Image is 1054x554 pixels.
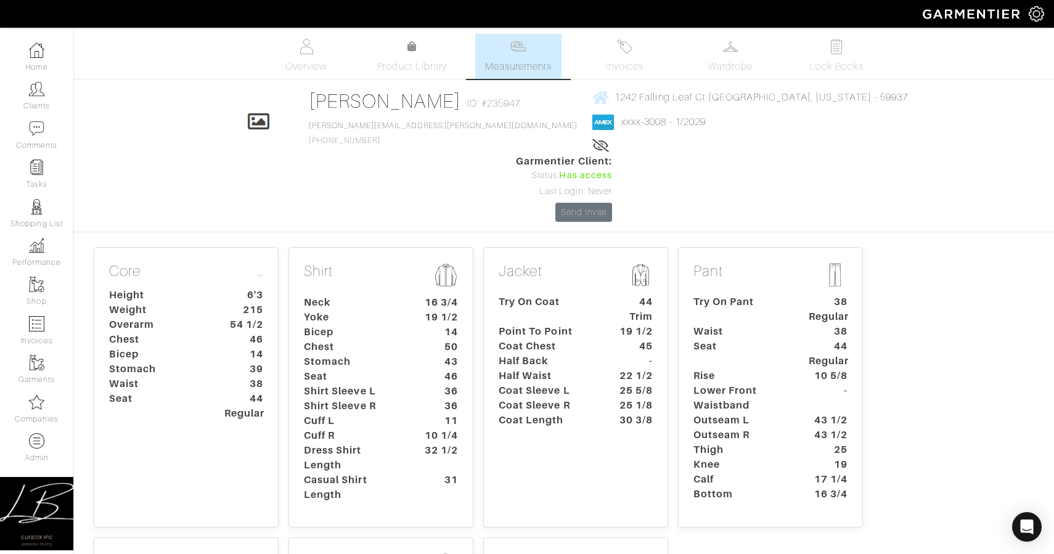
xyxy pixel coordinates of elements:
dt: 36 [410,399,467,413]
span: Invoices [606,59,643,74]
dt: 19 1/2 [605,324,662,339]
dt: Chest [100,332,215,347]
dt: 19 [799,457,857,472]
p: Core [109,263,263,283]
dt: 39 [215,362,272,377]
a: Product Library [369,39,456,74]
dt: 6'3 [215,288,272,303]
dt: Outseam R [684,428,799,442]
dt: Waist [100,377,215,391]
dt: Seat [295,369,410,384]
img: gear-icon-white-bd11855cb880d31180b6d7d6211b90ccbf57a29d726f0c71d8c61bd08dd39cc2.png [1029,6,1044,22]
span: Product Library [377,59,447,74]
dt: Height [100,288,215,303]
dt: Lower Front Waistband [684,383,799,413]
dt: Knee [684,457,799,472]
img: dashboard-icon-dbcd8f5a0b271acd01030246c82b418ddd0df26cd7fceb0bd07c9910d44c42f6.png [29,43,44,58]
dt: Half Back [489,354,605,369]
dt: Neck [295,295,410,310]
dt: 10 1/4 [410,428,467,443]
a: [PERSON_NAME][EMAIL_ADDRESS][PERSON_NAME][DOMAIN_NAME] [309,121,578,130]
span: Overview [285,59,327,74]
a: Send Invite [555,203,612,222]
img: msmt-shirt-icon-3af304f0b202ec9cb0a26b9503a50981a6fda5c95ab5ec1cadae0dbe11e5085a.png [433,263,458,288]
dt: 16 3/4 [799,487,857,502]
dt: Casual Shirt Length [295,473,410,502]
dt: 38 [215,377,272,391]
a: Look Books [793,34,880,79]
img: stylists-icon-eb353228a002819b7ec25b43dbf5f0378dd9e0616d9560372ff212230b889e62.png [29,199,44,214]
dt: Cuff R [295,428,410,443]
a: Invoices [581,34,668,79]
dt: Shirt Sleeve L [295,384,410,399]
dt: 36 [410,384,467,399]
dt: Bottom [684,487,799,502]
img: basicinfo-40fd8af6dae0f16599ec9e87c0ef1c0a1fdea2edbe929e3d69a839185d80c458.svg [298,39,314,54]
dt: - [605,354,662,369]
dt: 43 [410,354,467,369]
img: msmt-jacket-icon-80010867aa4725b62b9a09ffa5103b2b3040b5cb37876859cbf8e78a4e2258a7.png [628,263,653,287]
dt: 50 [410,340,467,354]
dt: Dress Shirt Length [295,443,410,473]
p: Shirt [304,263,458,290]
dt: Seat [684,339,799,369]
dt: 38 [799,324,857,339]
dt: 25 1/8 [605,398,662,413]
dt: Chest [295,340,410,354]
dt: Bicep [100,347,215,362]
dt: Coat Chest [489,339,605,354]
span: Look Books [809,59,864,74]
dt: - [799,383,857,413]
img: orders-icon-0abe47150d42831381b5fb84f609e132dff9fe21cb692f30cb5eec754e2cba89.png [29,316,44,332]
dt: Bicep [295,325,410,340]
dt: 215 [215,303,272,317]
img: custom-products-icon-6973edde1b6c6774590e2ad28d3d057f2f42decad08aa0e48061009ba2575b3a.png [29,433,44,449]
dt: 25 5/8 [605,383,662,398]
span: Measurements [485,59,552,74]
dt: 14 [410,325,467,340]
dt: Calf [684,472,799,487]
dt: 10 5/8 [799,369,857,383]
dt: Point To Point [489,324,605,339]
dt: Stomach [295,354,410,369]
dt: Outseam L [684,413,799,428]
dt: Coat Sleeve R [489,398,605,413]
dt: 43 1/2 [799,428,857,442]
img: garments-icon-b7da505a4dc4fd61783c78ac3ca0ef83fa9d6f193b1c9dc38574b1d14d53ca28.png [29,355,44,370]
img: garments-icon-b7da505a4dc4fd61783c78ac3ca0ef83fa9d6f193b1c9dc38574b1d14d53ca28.png [29,277,44,292]
img: comment-icon-a0a6a9ef722e966f86d9cbdc48e553b5cf19dbc54f86b18d962a5391bc8f6eb6.png [29,121,44,136]
dt: 11 [410,413,467,428]
dt: 43 1/2 [799,413,857,428]
dt: Stomach [100,362,215,377]
img: graph-8b7af3c665d003b59727f371ae50e7771705bf0c487971e6e97d053d13c5068d.png [29,238,44,253]
span: [PHONE_NUMBER] [309,121,578,145]
a: 1242 Falling Leaf Ct [GEOGRAPHIC_DATA], [US_STATE] - 59937 [592,89,908,105]
dt: 16 3/4 [410,295,467,310]
dt: 38 Regular [799,295,857,324]
dt: Try On Pant [684,295,799,324]
span: Wardrobe [708,59,753,74]
img: clients-icon-6bae9207a08558b7cb47a8932f037763ab4055f8c8b6bfacd5dc20c3e0201464.png [29,81,44,97]
p: Pant [693,263,848,290]
dt: 17 1/4 [799,472,857,487]
a: Measurements [475,34,562,79]
p: Jacket [499,263,653,290]
div: Open Intercom Messenger [1012,512,1042,542]
dt: 54 1/2 [215,317,272,332]
dt: 45 [605,339,662,354]
a: … [258,263,263,280]
div: Last Login: Never [516,185,612,198]
dt: Seat [100,391,215,421]
img: wardrobe-487a4870c1b7c33e795ec22d11cfc2ed9d08956e64fb3008fe2437562e282088.svg [723,39,738,54]
a: Wardrobe [687,34,774,79]
dt: 46 [215,332,272,347]
dt: Try On Coat [489,295,605,324]
dt: 44 Trim [605,295,662,324]
a: [PERSON_NAME] [309,90,461,112]
span: Garmentier Client: [516,154,612,169]
dt: Coat Length [489,413,605,428]
dt: 25 [799,442,857,457]
a: xxxx-3008 - 1/2029 [621,116,706,128]
img: reminder-icon-8004d30b9f0a5d33ae49ab947aed9ed385cf756f9e5892f1edd6e32f2345188e.png [29,160,44,175]
dt: Half Waist [489,369,605,383]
